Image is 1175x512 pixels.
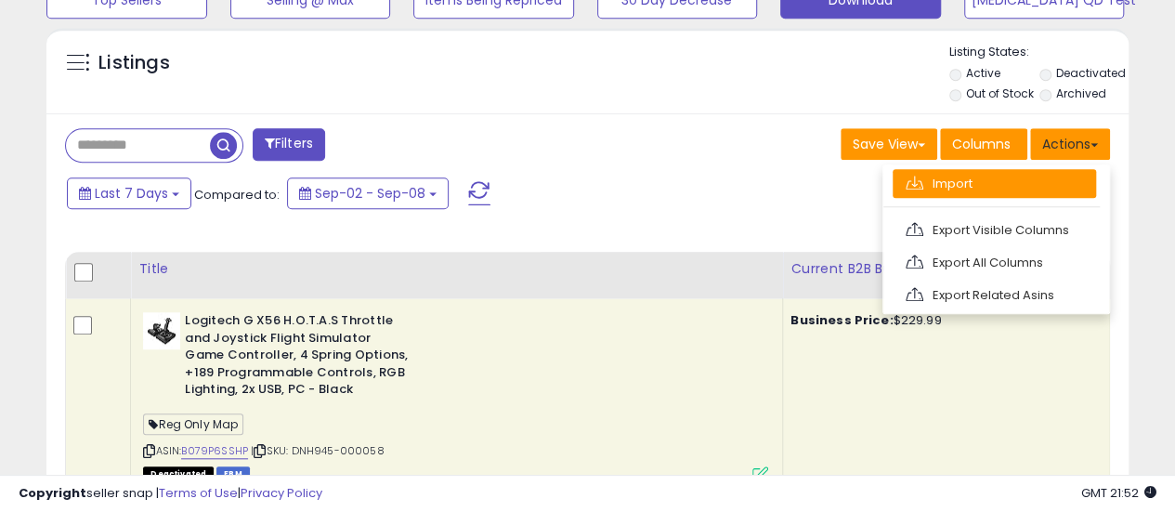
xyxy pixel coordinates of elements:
[67,177,191,209] button: Last 7 Days
[253,128,325,161] button: Filters
[138,259,775,279] div: Title
[185,312,411,403] b: Logitech G X56 H.O.T.A.S Throttle and Joystick Flight Simulator Game Controller, 4 Spring Options...
[98,50,170,76] h5: Listings
[893,248,1096,277] a: Export All Columns
[181,443,248,459] a: B079P6SSHP
[241,484,322,502] a: Privacy Policy
[841,128,937,160] button: Save View
[143,414,243,435] span: Reg Only Map
[940,128,1027,160] button: Columns
[287,177,449,209] button: Sep-02 - Sep-08
[1081,484,1156,502] span: 2025-09-16 21:52 GMT
[790,311,893,329] b: Business Price:
[251,443,384,458] span: | SKU: DNH945-000058
[1056,65,1126,81] label: Deactivated
[893,216,1096,244] a: Export Visible Columns
[965,85,1033,101] label: Out of Stock
[159,484,238,502] a: Terms of Use
[194,186,280,203] span: Compared to:
[949,44,1129,61] p: Listing States:
[95,184,168,203] span: Last 7 Days
[965,65,999,81] label: Active
[315,184,425,203] span: Sep-02 - Sep-08
[1030,128,1110,160] button: Actions
[19,485,322,503] div: seller snap | |
[893,169,1096,198] a: Import
[952,135,1011,153] span: Columns
[1056,85,1106,101] label: Archived
[19,484,86,502] strong: Copyright
[790,312,1095,329] div: $229.99
[143,312,180,349] img: 31Rgs8eOeGL._SL40_.jpg
[790,259,1102,279] div: Current B2B Buybox Price
[893,281,1096,309] a: Export Related Asins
